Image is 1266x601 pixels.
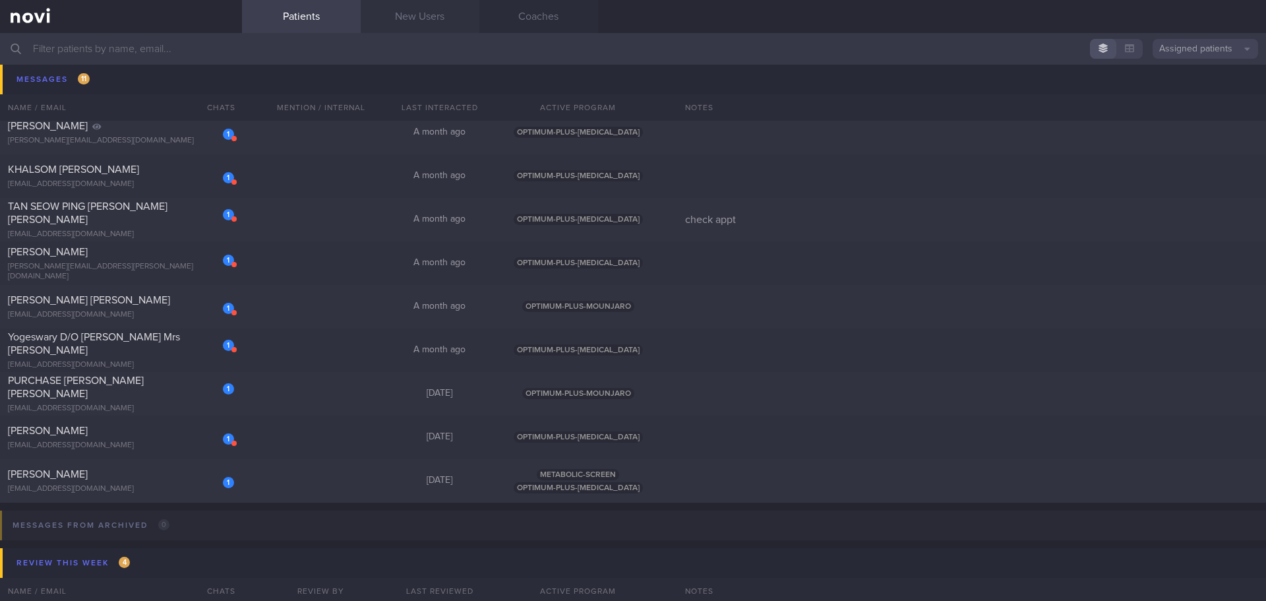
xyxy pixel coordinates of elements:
div: 1 [223,129,234,140]
span: OPTIMUM-PLUS-[MEDICAL_DATA] [514,257,643,269]
div: A month ago [380,344,499,356]
div: [EMAIL_ADDRESS][DOMAIN_NAME] [8,404,234,414]
span: 4 [119,557,130,568]
span: KHALSOM [PERSON_NAME] [8,164,139,175]
div: 1 [223,85,234,96]
span: METABOLIC-SCREEN [537,469,619,480]
span: OPTIMUM-PLUS-MOUNJARO [522,83,634,94]
div: Messages from Archived [9,517,173,534]
div: A month ago [380,257,499,269]
span: OPTIMUM-PLUS-[MEDICAL_DATA] [514,127,643,138]
div: 1 [223,303,234,314]
div: 1 [223,433,234,445]
div: [PERSON_NAME][EMAIL_ADDRESS][PERSON_NAME][DOMAIN_NAME] [8,262,234,282]
span: [PERSON_NAME] [8,469,88,480]
div: [EMAIL_ADDRESS][DOMAIN_NAME] [8,92,234,102]
div: [EMAIL_ADDRESS][DOMAIN_NAME] [8,360,234,370]
span: 0 [158,519,169,530]
span: OPTIMUM-PLUS-MOUNJARO [522,301,634,312]
div: [EMAIL_ADDRESS][DOMAIN_NAME] [8,230,234,239]
div: 1 [223,340,234,351]
span: [PERSON_NAME] [8,247,88,257]
span: TAN SEOW PING [PERSON_NAME] [PERSON_NAME] [8,201,167,225]
span: [PERSON_NAME] [8,121,88,131]
div: [DATE] [380,475,499,487]
span: [PERSON_NAME] [PERSON_NAME] [8,295,170,305]
span: PURCHASE [PERSON_NAME] [PERSON_NAME] [8,375,144,399]
span: OPTIMUM-PLUS-[MEDICAL_DATA] [514,170,643,181]
div: [EMAIL_ADDRESS][DOMAIN_NAME] [8,310,234,320]
div: 1 [223,255,234,266]
div: A month ago [380,127,499,139]
div: 1 [223,383,234,395]
div: [DATE] [380,83,499,95]
span: OPTIMUM-PLUS-[MEDICAL_DATA] [514,344,643,356]
div: [EMAIL_ADDRESS][DOMAIN_NAME] [8,179,234,189]
span: [PERSON_NAME] [8,77,88,88]
div: A month ago [380,301,499,313]
span: OPTIMUM-PLUS-[MEDICAL_DATA] [514,431,643,443]
div: Review this week [13,554,133,572]
span: OPTIMUM-PLUS-MOUNJARO [522,388,634,399]
div: [DATE] [380,431,499,443]
div: check appt [677,213,1266,226]
span: OPTIMUM-PLUS-[MEDICAL_DATA] [514,214,643,225]
div: 1 [223,172,234,183]
div: A month ago [380,214,499,226]
div: 1 [223,477,234,488]
button: Assigned patients [1153,39,1258,59]
span: OPTIMUM-PLUS-[MEDICAL_DATA] [514,482,643,493]
span: [PERSON_NAME] [8,426,88,436]
div: [EMAIL_ADDRESS][DOMAIN_NAME] [8,484,234,494]
div: [EMAIL_ADDRESS][DOMAIN_NAME] [8,441,234,451]
span: Yogeswary D/O [PERSON_NAME] Mrs [PERSON_NAME] [8,332,180,356]
div: 1 [223,209,234,220]
div: A month ago [380,170,499,182]
div: [DATE] [380,388,499,400]
div: [PERSON_NAME][EMAIL_ADDRESS][DOMAIN_NAME] [8,136,234,146]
